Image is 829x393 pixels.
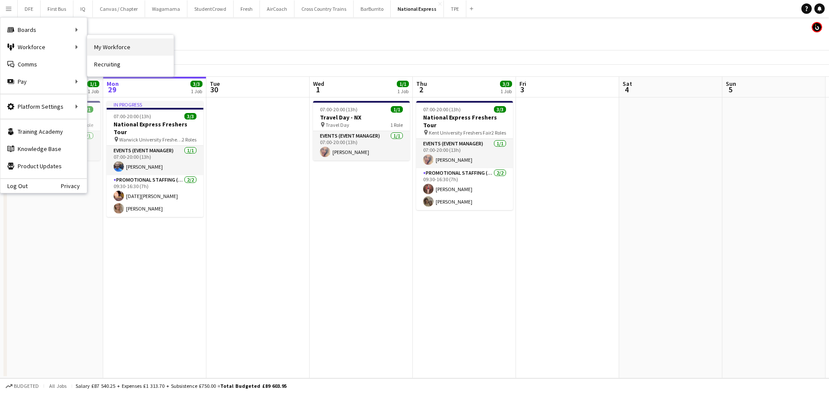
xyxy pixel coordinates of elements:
app-card-role: Events (Event Manager)1/107:00-20:00 (13h)[PERSON_NAME] [416,139,513,168]
a: Knowledge Base [0,140,87,157]
app-card-role: Events (Event Manager)1/107:00-20:00 (13h)[PERSON_NAME] [107,146,203,175]
a: Privacy [61,182,87,189]
span: Kent University Freshers Fair [429,129,491,136]
span: 1/1 [397,81,409,87]
div: In progress [107,101,203,108]
span: 07:00-20:00 (13h) [423,106,461,113]
span: 30 [209,85,220,94]
a: Comms [0,56,87,73]
span: Travel Day [326,122,349,128]
span: Sat [623,80,632,88]
span: All jobs [47,383,68,389]
span: 5 [725,85,736,94]
div: 1 Job [191,88,202,94]
h3: National Express Freshers Tour [416,113,513,129]
span: 3/3 [500,81,512,87]
button: Fresh [234,0,260,17]
span: Budgeted [14,383,39,389]
button: Canvas / Chapter [93,0,145,17]
app-job-card: 07:00-20:00 (13h)3/3National Express Freshers Tour Kent University Freshers Fair2 RolesEvents (Ev... [416,101,513,210]
span: 3/3 [190,81,203,87]
button: National Express [391,0,444,17]
div: 1 Job [500,88,512,94]
span: 1/1 [87,81,99,87]
span: 2 Roles [182,136,196,143]
span: 29 [105,85,119,94]
h3: National Express Freshers Tour [107,120,203,136]
a: Recruiting [87,56,174,73]
span: Tue [210,80,220,88]
div: 1 Job [88,88,99,94]
button: BarBurrito [354,0,391,17]
button: IQ [73,0,93,17]
app-job-card: In progress07:00-20:00 (13h)3/3National Express Freshers Tour Warwick University Freshers Fair2 R... [107,101,203,217]
span: 3/3 [494,106,506,113]
span: Wed [313,80,324,88]
app-user-avatar: Tim Bodenham [812,22,822,32]
app-card-role: Promotional Staffing (Brand Ambassadors)2/209:30-16:30 (7h)[PERSON_NAME][PERSON_NAME] [416,168,513,210]
button: TPE [444,0,466,17]
a: Log Out [0,182,28,189]
button: AirCoach [260,0,294,17]
span: 1 [312,85,324,94]
div: Pay [0,73,87,90]
a: Training Academy [0,123,87,140]
span: Total Budgeted £89 603.95 [220,383,287,389]
span: Thu [416,80,427,88]
a: My Workforce [87,38,174,56]
a: Product Updates [0,157,87,175]
div: Platform Settings [0,98,87,115]
button: StudentCrowd [187,0,234,17]
button: Wagamama [145,0,187,17]
app-card-role: Promotional Staffing (Brand Ambassadors)2/209:30-16:30 (7h)[DATE][PERSON_NAME][PERSON_NAME] [107,175,203,217]
div: Boards [0,21,87,38]
app-job-card: 07:00-20:00 (13h)1/1Travel Day - NX Travel Day1 RoleEvents (Event Manager)1/107:00-20:00 (13h)[PE... [313,101,410,160]
span: 07:00-20:00 (13h) [114,113,151,119]
app-card-role: Events (Event Manager)1/107:00-20:00 (13h)[PERSON_NAME] [313,131,410,160]
span: 07:00-20:00 (13h) [320,106,358,113]
div: Workforce [0,38,87,56]
div: Salary £87 540.25 + Expenses £1 313.70 + Subsistence £750.00 = [76,383,287,389]
button: DFE [18,0,41,17]
button: Budgeted [4,381,40,391]
button: Cross Country Trains [294,0,354,17]
span: Warwick University Freshers Fair [119,136,182,143]
span: 4 [621,85,632,94]
span: Mon [107,80,119,88]
span: 3/3 [184,113,196,119]
span: 1 Role [390,122,403,128]
span: 2 [415,85,427,94]
button: First Bus [41,0,73,17]
h3: Travel Day - NX [313,113,410,121]
span: 1/1 [391,106,403,113]
span: 3 [518,85,526,94]
span: Fri [519,80,526,88]
span: 2 Roles [491,129,506,136]
div: 1 Job [397,88,408,94]
span: Sun [726,80,736,88]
